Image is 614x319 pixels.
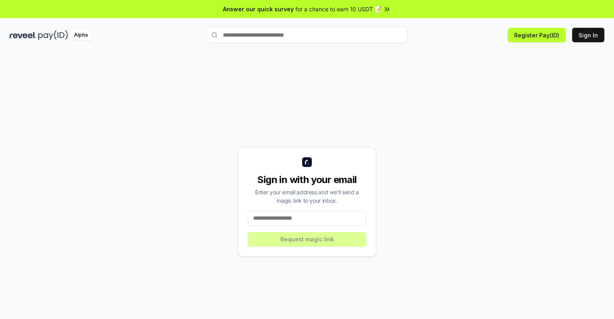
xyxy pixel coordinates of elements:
img: logo_small [302,157,312,167]
button: Sign In [572,28,604,42]
span: Answer our quick survey [223,5,294,13]
span: for a chance to earn 10 USDT 📝 [295,5,381,13]
img: reveel_dark [10,30,37,40]
img: pay_id [38,30,68,40]
div: Enter your email address and we’ll send a magic link to your inbox. [248,188,366,205]
div: Sign in with your email [248,173,366,186]
button: Register Pay(ID) [508,28,566,42]
div: Alpha [70,30,92,40]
